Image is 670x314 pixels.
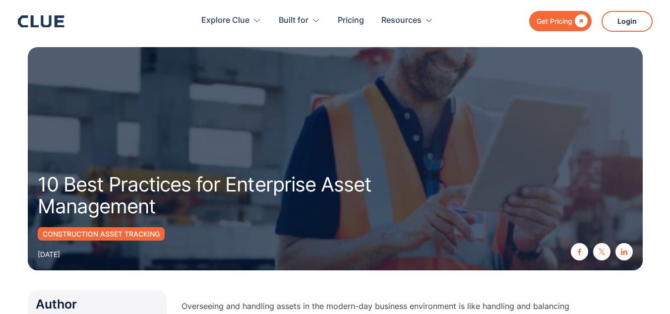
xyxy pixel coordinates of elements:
[576,249,583,255] img: facebook icon
[38,174,454,217] h1: 10 Best Practices for Enterprise Asset Management
[338,5,364,36] a: Pricing
[621,249,627,255] img: linkedin icon
[599,249,605,255] img: twitter X icon
[38,227,165,241] a: Construction Asset tracking
[201,5,249,36] div: Explore Clue
[201,5,261,36] div: Explore Clue
[279,5,308,36] div: Built for
[279,5,320,36] div: Built for
[36,298,159,311] div: Author
[381,5,433,36] div: Resources
[381,5,422,36] div: Resources
[602,11,653,32] a: Login
[38,248,60,260] div: [DATE]
[537,15,572,27] div: Get Pricing
[529,11,592,31] a: Get Pricing
[572,15,588,27] div: 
